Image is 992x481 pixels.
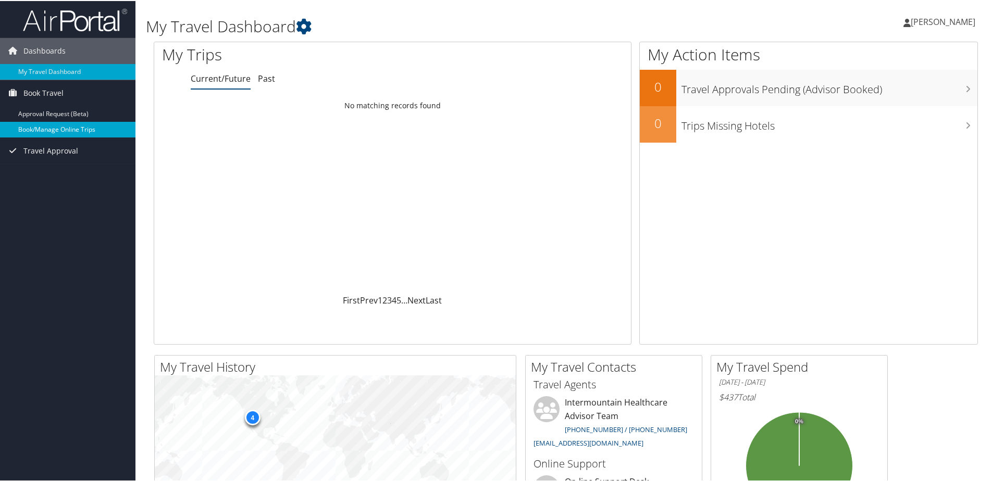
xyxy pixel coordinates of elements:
span: Dashboards [23,37,66,63]
h2: 0 [640,77,676,95]
a: 5 [396,294,401,305]
a: 4 [392,294,396,305]
a: 0Trips Missing Hotels [640,105,977,142]
h3: Online Support [534,455,694,470]
a: 3 [387,294,392,305]
a: 1 [378,294,382,305]
h3: Trips Missing Hotels [681,112,977,132]
a: Next [407,294,426,305]
h3: Travel Agents [534,376,694,391]
h3: Travel Approvals Pending (Advisor Booked) [681,76,977,96]
a: Past [258,72,275,83]
h1: My Action Items [640,43,977,65]
h6: [DATE] - [DATE] [719,376,879,386]
a: 2 [382,294,387,305]
a: 0Travel Approvals Pending (Advisor Booked) [640,69,977,105]
td: No matching records found [154,95,631,114]
span: $437 [719,390,738,402]
tspan: 0% [795,417,803,424]
h2: 0 [640,113,676,131]
a: Prev [360,294,378,305]
h6: Total [719,390,879,402]
a: [EMAIL_ADDRESS][DOMAIN_NAME] [534,437,643,447]
h2: My Travel History [160,357,516,375]
img: airportal-logo.png [23,7,127,31]
a: Last [426,294,442,305]
h2: My Travel Contacts [531,357,702,375]
div: 4 [244,409,260,424]
span: … [401,294,407,305]
a: [PERSON_NAME] [903,5,986,36]
a: Current/Future [191,72,251,83]
a: [PHONE_NUMBER] / [PHONE_NUMBER] [565,424,687,433]
span: Travel Approval [23,137,78,163]
h2: My Travel Spend [716,357,887,375]
a: First [343,294,360,305]
span: Book Travel [23,79,64,105]
span: [PERSON_NAME] [911,15,975,27]
li: Intermountain Healthcare Advisor Team [528,395,699,451]
h1: My Trips [162,43,425,65]
h1: My Travel Dashboard [146,15,706,36]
